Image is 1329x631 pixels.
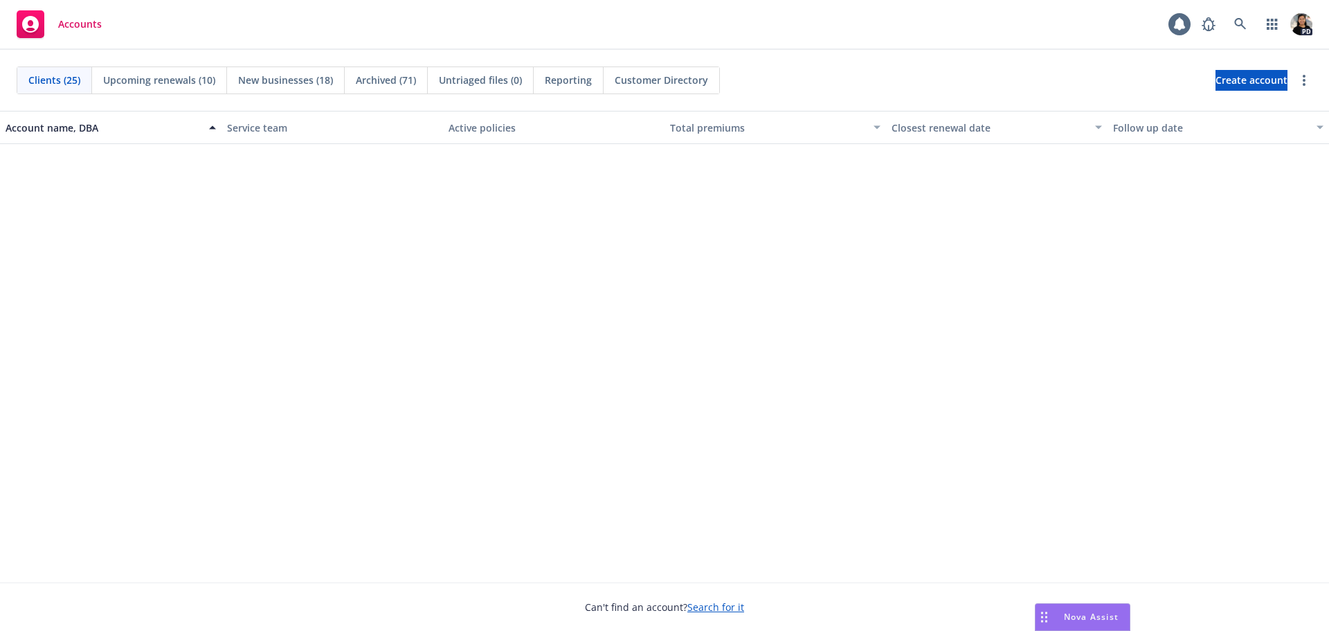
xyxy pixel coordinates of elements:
[886,111,1107,144] button: Closest renewal date
[615,73,708,87] span: Customer Directory
[238,73,333,87] span: New businesses (18)
[1035,603,1130,631] button: Nova Assist
[1215,67,1287,94] span: Create account
[545,73,592,87] span: Reporting
[1036,604,1053,630] div: Drag to move
[356,73,416,87] span: Archived (71)
[227,121,437,135] div: Service team
[1064,611,1119,623] span: Nova Assist
[664,111,886,144] button: Total premiums
[103,73,215,87] span: Upcoming renewals (10)
[687,601,744,614] a: Search for it
[449,121,659,135] div: Active policies
[443,111,664,144] button: Active policies
[1215,70,1287,91] a: Create account
[58,19,102,30] span: Accounts
[892,121,1087,135] div: Closest renewal date
[1195,10,1222,38] a: Report a Bug
[1290,13,1312,35] img: photo
[670,121,865,135] div: Total premiums
[585,600,744,614] span: Can't find an account?
[6,121,201,135] div: Account name, DBA
[11,5,107,44] a: Accounts
[1296,72,1312,89] a: more
[1107,111,1329,144] button: Follow up date
[1227,10,1254,38] a: Search
[439,73,522,87] span: Untriaged files (0)
[28,73,80,87] span: Clients (25)
[221,111,443,144] button: Service team
[1113,121,1308,135] div: Follow up date
[1258,10,1286,38] a: Switch app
